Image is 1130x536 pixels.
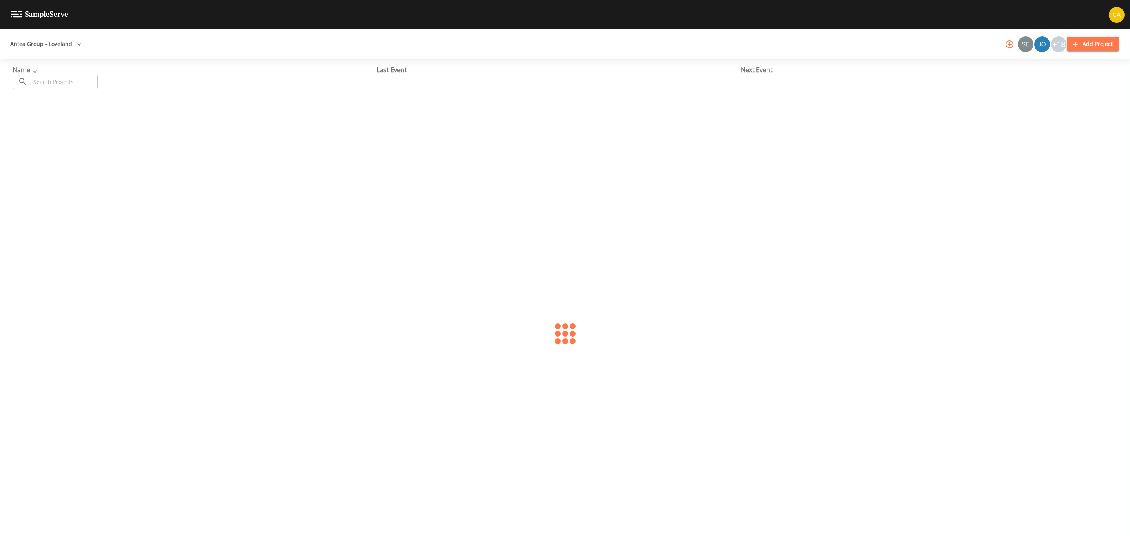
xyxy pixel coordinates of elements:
[1067,37,1119,51] button: Add Project
[1034,36,1050,52] div: Josh Nugent
[1051,36,1066,52] div: +18
[377,65,741,75] div: Last Event
[1109,7,1125,23] img: 37d9cc7f3e1b9ec8ec648c4f5b158cdc
[7,37,85,51] button: Antea Group - Loveland
[1017,36,1034,52] div: Sean McKinstry
[1034,36,1050,52] img: e3977867fbed7a9f2842c492cf189b40
[13,66,40,74] span: Name
[31,75,98,89] input: Search Projects
[1018,36,1033,52] img: 52efdf5eb87039e5b40670955cfdde0b
[11,11,68,18] img: logo
[741,65,1105,75] div: Next Event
